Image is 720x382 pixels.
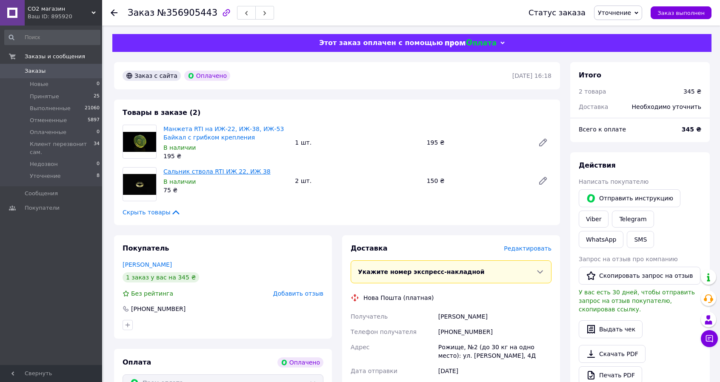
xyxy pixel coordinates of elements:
a: Редактировать [534,172,551,189]
div: 75 ₴ [163,186,288,194]
span: Уточнение [598,9,631,16]
span: Покупатели [25,204,60,212]
div: 195 ₴ [423,137,531,148]
span: Укажите номер экспресс-накладной [358,268,485,275]
a: Манжета RTI на ИЖ-22, ИЖ-38, ИЖ-53 Байкал с грибком крепления [163,125,284,141]
span: Покупатель [123,244,169,252]
span: Недозвон [30,160,58,168]
span: Этот заказ оплачен с помощью [319,39,443,47]
span: В наличии [163,178,196,185]
span: Сообщения [25,190,58,197]
span: Отмененные [30,117,67,124]
span: Редактировать [504,245,551,252]
span: 0 [97,128,100,136]
span: 2 товара [579,88,606,95]
span: Заказы [25,67,46,75]
input: Поиск [4,30,100,45]
span: Товары в заказе (2) [123,108,200,117]
span: Доставка [579,103,608,110]
span: Действия [579,161,616,169]
div: 2 шт. [291,175,423,187]
span: Дата отправки [351,368,397,374]
img: Сальник ствола RTI ИЖ 22, ИЖ 38 [123,174,156,195]
button: Выдать чек [579,320,643,338]
div: Заказ с сайта [123,71,181,81]
div: [DATE] [437,363,553,379]
a: Viber [579,211,609,228]
button: Скопировать запрос на отзыв [579,267,700,285]
span: Итого [579,71,601,79]
span: №356905443 [157,8,217,18]
span: Добавить отзыв [273,290,323,297]
div: Нова Пошта (платная) [361,294,436,302]
div: Оплачено [277,357,323,368]
img: Манжета RTI на ИЖ-22, ИЖ-38, ИЖ-53 Байкал с грибком крепления [123,132,156,152]
span: СО2 магазин [28,5,91,13]
a: Скачать PDF [579,345,646,363]
span: В наличии [163,144,196,151]
div: 195 ₴ [163,152,288,160]
span: Клиент перезвонит сам. [30,140,94,156]
span: Принятые [30,93,59,100]
time: [DATE] 16:18 [512,72,551,79]
button: Чат с покупателем [701,330,718,347]
div: 150 ₴ [423,175,531,187]
span: Уточнение [30,172,61,180]
a: Редактировать [534,134,551,151]
span: 25 [94,93,100,100]
div: 345 ₴ [683,87,701,96]
img: evopay logo [445,39,496,47]
span: Без рейтинга [131,290,173,297]
span: Телефон получателя [351,328,417,335]
span: 8 [97,172,100,180]
div: [PHONE_NUMBER] [437,324,553,339]
a: [PERSON_NAME] [123,261,172,268]
span: Адрес [351,344,369,351]
span: Запрос на отзыв про компанию [579,256,678,262]
span: Новые [30,80,49,88]
b: 345 ₴ [682,126,701,133]
span: У вас есть 30 дней, чтобы отправить запрос на отзыв покупателю, скопировав ссылку. [579,289,695,313]
span: 21060 [85,105,100,112]
span: Написать покупателю [579,178,649,185]
button: SMS [627,231,654,248]
span: Всего к оплате [579,126,626,133]
span: Заказы и сообщения [25,53,85,60]
span: Оплата [123,358,151,366]
span: 5897 [88,117,100,124]
div: Рожище, №2 (до 30 кг на одно место): ул. [PERSON_NAME], 4Д [437,339,553,363]
span: Оплаченные [30,128,66,136]
button: Отправить инструкцию [579,189,680,207]
span: Заказ выполнен [657,10,705,16]
span: 0 [97,80,100,88]
span: 0 [97,160,100,168]
span: Заказ [128,8,154,18]
span: Доставка [351,244,388,252]
a: Сальник ствола RTI ИЖ 22, ИЖ 38 [163,168,271,175]
button: Заказ выполнен [651,6,711,19]
a: Telegram [612,211,654,228]
div: [PERSON_NAME] [437,309,553,324]
div: Статус заказа [529,9,586,17]
div: Ваш ID: 895920 [28,13,102,20]
div: Вернуться назад [111,9,117,17]
div: 1 шт. [291,137,423,148]
span: 34 [94,140,100,156]
a: WhatsApp [579,231,623,248]
div: Оплачено [184,71,230,81]
span: Получатель [351,313,388,320]
div: 1 заказ у вас на 345 ₴ [123,272,199,282]
span: Выполненные [30,105,71,112]
span: Скрыть товары [123,208,181,217]
div: [PHONE_NUMBER] [130,305,186,313]
div: Необходимо уточнить [627,97,706,116]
